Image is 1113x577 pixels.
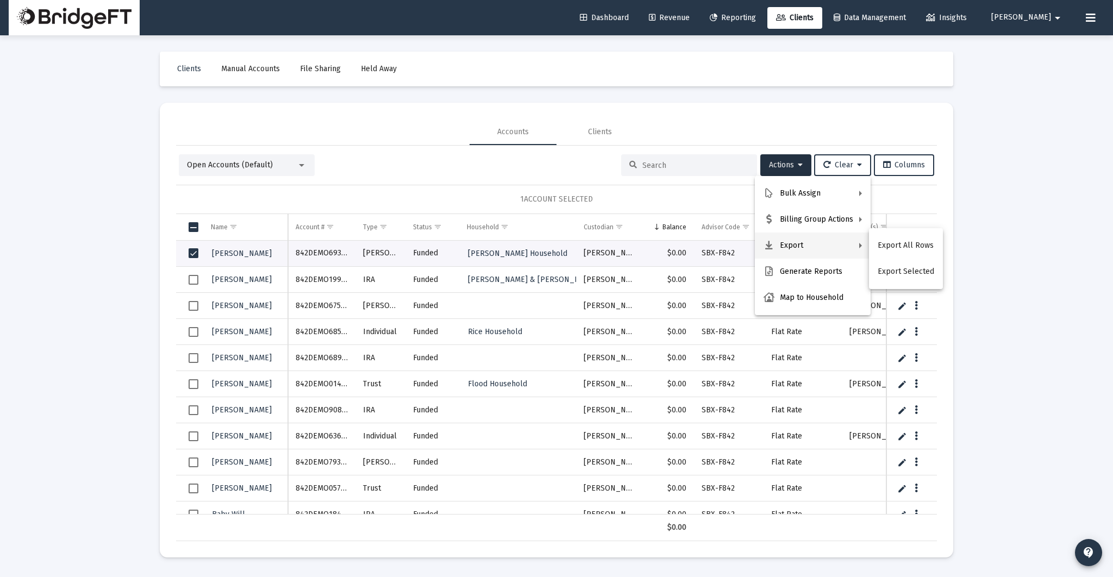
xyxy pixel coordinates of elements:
[869,233,943,259] button: Export All Rows
[755,259,871,285] button: Generate Reports
[755,285,871,311] button: Map to Household
[755,206,871,233] button: Billing Group Actions
[755,233,871,259] button: Export
[869,259,943,285] button: Export Selected
[755,180,871,206] button: Bulk Assign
